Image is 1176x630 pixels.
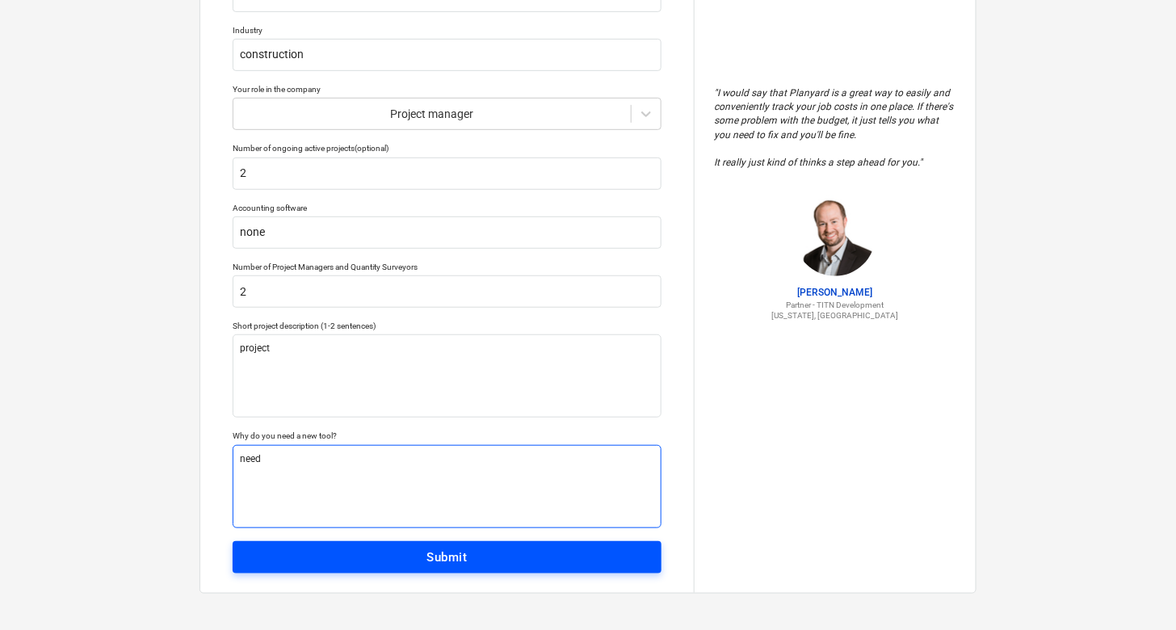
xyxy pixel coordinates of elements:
[233,143,661,153] div: Number of ongoing active projects (optional)
[233,203,661,213] div: Accounting software
[233,275,661,308] input: Number of Project Managers and Quantity Surveyors
[233,39,661,71] input: Industry
[233,262,661,272] div: Number of Project Managers and Quantity Surveyors
[233,445,661,528] textarea: need
[233,84,661,94] div: Your role in the company
[233,25,661,36] div: Industry
[714,86,956,170] p: " I would say that Planyard is a great way to easily and conveniently track your job costs in one...
[233,216,661,249] input: Accounting software
[233,157,661,190] input: Number of ongoing active projects
[795,195,876,276] img: Jordan Cohen
[1095,552,1176,630] iframe: Chat Widget
[714,310,956,321] p: [US_STATE], [GEOGRAPHIC_DATA]
[233,541,661,573] button: Submit
[233,321,661,331] div: Short project description (1-2 sentences)
[714,286,956,300] p: [PERSON_NAME]
[427,547,468,568] div: Submit
[233,334,661,418] textarea: project
[233,430,661,441] div: Why do you need a new tool?
[714,300,956,310] p: Partner - TITN Development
